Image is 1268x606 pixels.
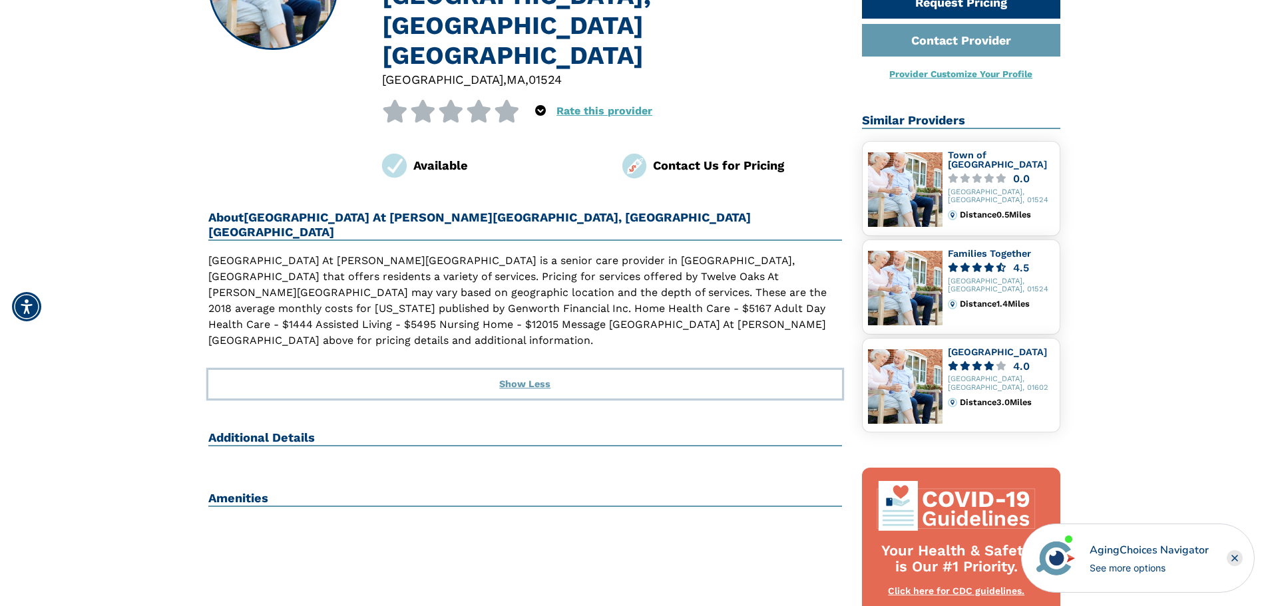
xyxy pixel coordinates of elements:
[862,24,1060,57] a: Contact Provider
[528,71,562,88] div: 01524
[948,347,1047,357] a: [GEOGRAPHIC_DATA]
[948,361,1054,371] a: 4.0
[875,481,1038,530] img: covid-top-default.svg
[948,263,1054,273] a: 4.5
[948,375,1054,392] div: [GEOGRAPHIC_DATA], [GEOGRAPHIC_DATA], 01602
[1090,542,1209,558] div: AgingChoices Navigator
[653,156,842,174] div: Contact Us for Pricing
[960,210,1054,220] div: Distance 0.5 Miles
[875,543,1038,576] div: Your Health & Safety is Our #1 Priority.
[948,398,957,407] img: distance.svg
[556,104,652,117] a: Rate this provider
[948,299,957,309] img: distance.svg
[208,491,843,507] h2: Amenities
[12,292,41,321] div: Accessibility Menu
[948,174,1054,184] a: 0.0
[413,156,602,174] div: Available
[1013,174,1030,184] div: 0.0
[1013,361,1030,371] div: 4.0
[948,188,1054,206] div: [GEOGRAPHIC_DATA], [GEOGRAPHIC_DATA], 01524
[208,253,843,349] p: [GEOGRAPHIC_DATA] At [PERSON_NAME][GEOGRAPHIC_DATA] is a senior care provider in [GEOGRAPHIC_DATA...
[960,398,1054,407] div: Distance 3.0 Miles
[875,585,1038,598] div: Click here for CDC guidelines.
[960,299,1054,309] div: Distance 1.4 Miles
[507,73,525,86] span: MA
[862,113,1060,129] h2: Similar Providers
[1227,550,1243,566] div: Close
[889,69,1032,79] a: Provider Customize Your Profile
[948,150,1047,170] a: Town of [GEOGRAPHIC_DATA]
[208,210,843,241] h2: About [GEOGRAPHIC_DATA] At [PERSON_NAME][GEOGRAPHIC_DATA], [GEOGRAPHIC_DATA] [GEOGRAPHIC_DATA]
[948,210,957,220] img: distance.svg
[525,73,528,86] span: ,
[208,430,843,446] h2: Additional Details
[1033,535,1078,581] img: avatar
[503,73,507,86] span: ,
[1013,263,1029,273] div: 4.5
[535,100,546,122] div: Popover trigger
[948,248,1031,259] a: Families Together
[1090,561,1209,575] div: See more options
[382,73,503,86] span: [GEOGRAPHIC_DATA]
[948,277,1054,295] div: [GEOGRAPHIC_DATA], [GEOGRAPHIC_DATA], 01524
[208,370,843,399] button: Show Less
